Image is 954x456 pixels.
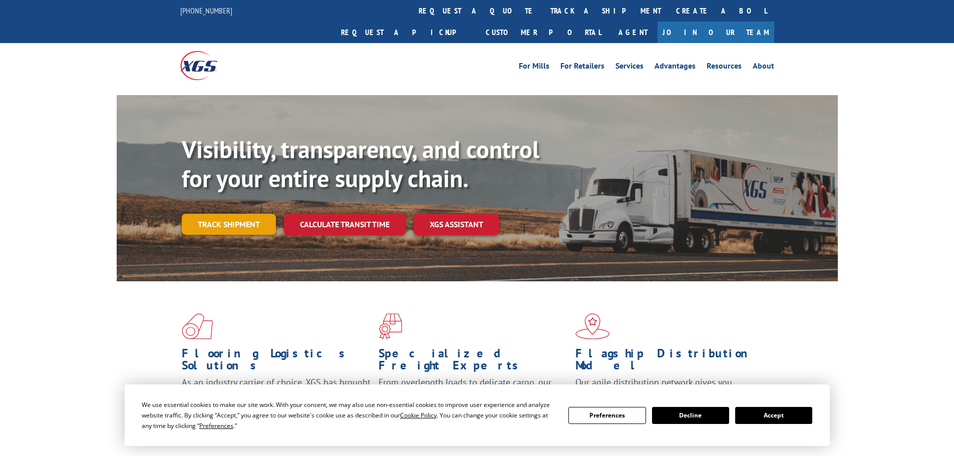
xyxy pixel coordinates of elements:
[182,134,539,194] b: Visibility, transparency, and control for your entire supply chain.
[575,376,760,400] span: Our agile distribution network gives you nationwide inventory management on demand.
[652,407,729,424] button: Decline
[400,411,437,419] span: Cookie Policy
[379,313,402,339] img: xgs-icon-focused-on-flooring-red
[414,214,499,235] a: XGS ASSISTANT
[658,22,774,43] a: Join Our Team
[615,62,644,73] a: Services
[125,384,830,446] div: Cookie Consent Prompt
[182,347,371,376] h1: Flooring Logistics Solutions
[199,421,233,430] span: Preferences
[182,214,276,235] a: Track shipment
[334,22,478,43] a: Request a pickup
[560,62,604,73] a: For Retailers
[142,399,556,431] div: We use essential cookies to make our site work. With your consent, we may also use non-essential ...
[575,347,765,376] h1: Flagship Distribution Model
[182,313,213,339] img: xgs-icon-total-supply-chain-intelligence-red
[519,62,549,73] a: For Mills
[753,62,774,73] a: About
[608,22,658,43] a: Agent
[568,407,646,424] button: Preferences
[655,62,696,73] a: Advantages
[478,22,608,43] a: Customer Portal
[379,347,568,376] h1: Specialized Freight Experts
[284,214,406,235] a: Calculate transit time
[575,313,610,339] img: xgs-icon-flagship-distribution-model-red
[735,407,812,424] button: Accept
[707,62,742,73] a: Resources
[379,376,568,421] p: From overlength loads to delicate cargo, our experienced staff knows the best way to move your fr...
[182,376,371,412] span: As an industry carrier of choice, XGS has brought innovation and dedication to flooring logistics...
[180,6,232,16] a: [PHONE_NUMBER]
